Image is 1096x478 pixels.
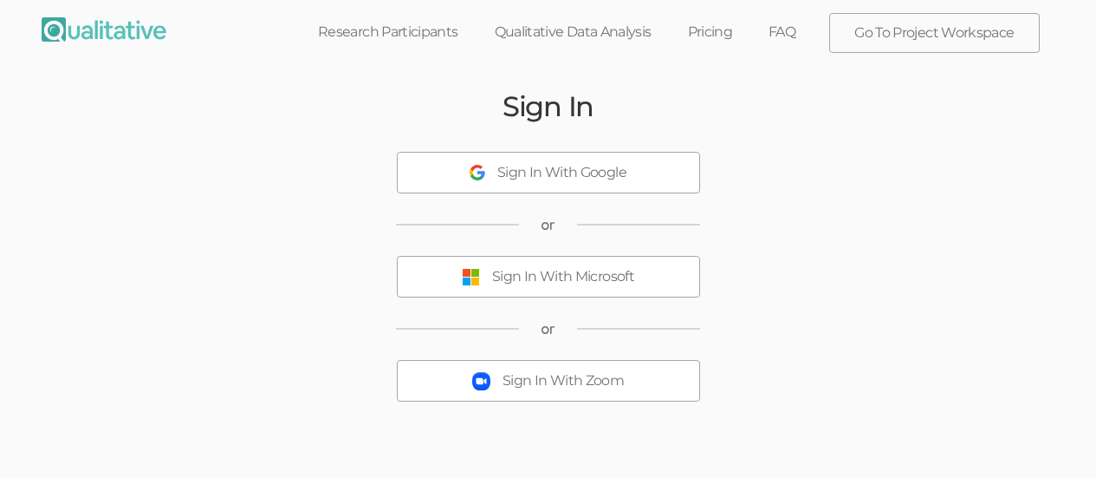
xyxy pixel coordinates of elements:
[397,152,700,193] button: Sign In With Google
[830,14,1038,52] a: Go To Project Workspace
[300,13,477,51] a: Research Participants
[497,163,626,183] div: Sign In With Google
[397,256,700,298] button: Sign In With Microsoft
[670,13,751,51] a: Pricing
[397,360,700,402] button: Sign In With Zoom
[503,371,624,391] div: Sign In With Zoom
[541,215,555,235] span: or
[503,91,593,121] h2: Sign In
[750,13,814,51] a: FAQ
[477,13,670,51] a: Qualitative Data Analysis
[42,17,166,42] img: Qualitative
[470,165,485,180] img: Sign In With Google
[472,372,490,390] img: Sign In With Zoom
[462,268,480,286] img: Sign In With Microsoft
[492,267,634,287] div: Sign In With Microsoft
[541,319,555,339] span: or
